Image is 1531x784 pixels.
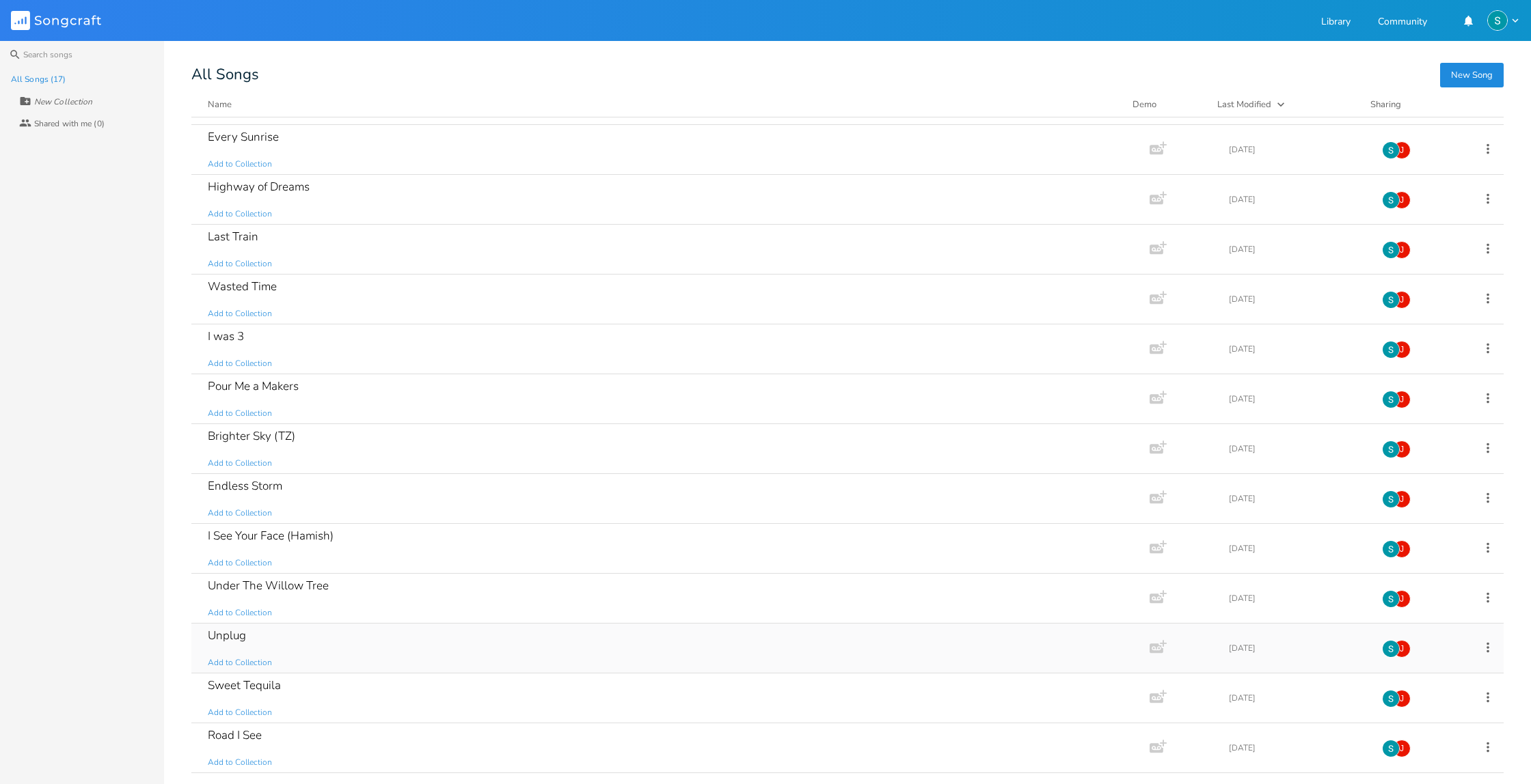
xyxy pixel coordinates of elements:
[208,358,272,369] span: Add to Collection
[1229,145,1366,154] div: [DATE]
[208,258,272,270] span: Add to Collection
[1229,445,1366,453] div: [DATE]
[208,158,272,170] span: Add to Collection
[1393,690,1411,708] div: james.coutts100
[208,680,281,691] div: Sweet Tequila
[208,630,246,641] div: Unplug
[208,530,334,542] div: I See Your Face (Hamish)
[208,607,272,619] span: Add to Collection
[208,729,262,741] div: Road I See
[208,98,1116,111] button: Name
[1321,17,1351,29] a: Library
[1393,141,1411,159] div: james.coutts100
[1382,740,1400,757] img: Stevie Jay
[1382,440,1400,458] img: Stevie Jay
[1370,98,1452,111] div: Sharing
[208,380,299,392] div: Pour Me a Makers
[1382,690,1400,708] img: Stevie Jay
[208,458,272,469] span: Add to Collection
[1382,291,1400,309] img: Stevie Jay
[208,557,272,569] span: Add to Collection
[1382,241,1400,259] img: Stevie Jay
[1440,63,1504,87] button: New Song
[1229,395,1366,403] div: [DATE]
[208,430,295,442] div: Brighter Sky (TZ)
[208,331,244,342] div: I was 3
[1487,10,1508,31] img: Stevie Jay
[1393,640,1411,658] div: james.coutts100
[208,580,329,591] div: Under The Willow Tree
[1382,590,1400,608] img: Stevie Jay
[1382,141,1400,159] img: Stevie Jay
[208,231,258,242] div: Last Train
[208,757,272,768] span: Add to Collection
[208,707,272,718] span: Add to Collection
[208,181,310,193] div: Highway of Dreams
[1229,594,1366,602] div: [DATE]
[1393,490,1411,508] div: james.coutts100
[208,507,272,519] span: Add to Collection
[1229,245,1366,253] div: [DATE]
[208,480,282,492] div: Endless Storm
[1393,341,1411,359] div: james.coutts100
[1393,191,1411,209] div: james.coutts100
[1393,540,1411,558] div: james.coutts100
[1229,494,1366,503] div: [DATE]
[1382,391,1400,408] img: Stevie Jay
[1393,740,1411,757] div: james.coutts100
[1378,17,1427,29] a: Community
[34,98,92,106] div: New Collection
[1393,291,1411,309] div: james.coutts100
[1393,391,1411,408] div: james.coutts100
[208,657,272,669] span: Add to Collection
[34,120,105,128] div: Shared with me (0)
[208,408,272,419] span: Add to Collection
[1229,694,1366,702] div: [DATE]
[1382,490,1400,508] img: Stevie Jay
[1382,341,1400,359] img: Stevie Jay
[1393,440,1411,458] div: james.coutts100
[1217,98,1271,111] div: Last Modified
[1229,345,1366,353] div: [DATE]
[1229,544,1366,552] div: [DATE]
[1382,640,1400,658] img: Stevie Jay
[208,281,277,292] div: Wasted Time
[208,98,232,111] div: Name
[1217,98,1354,111] button: Last Modified
[1382,191,1400,209] img: Stevie Jay
[1229,744,1366,752] div: [DATE]
[11,75,66,83] div: All Songs (17)
[1382,540,1400,558] img: Stevie Jay
[1229,195,1366,204] div: [DATE]
[1133,98,1201,111] div: Demo
[191,68,1504,81] div: All Songs
[208,308,272,320] span: Add to Collection
[1229,295,1366,303] div: [DATE]
[208,131,279,143] div: Every Sunrise
[208,208,272,220] span: Add to Collection
[1229,644,1366,652] div: [DATE]
[1393,241,1411,259] div: james.coutts100
[1393,590,1411,608] div: james.coutts100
